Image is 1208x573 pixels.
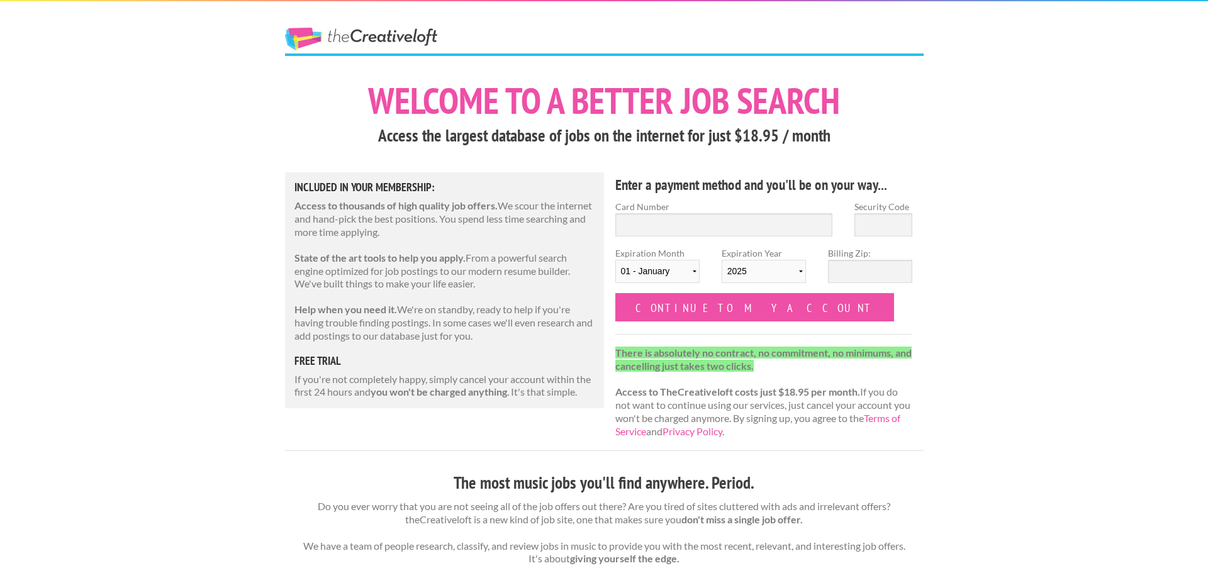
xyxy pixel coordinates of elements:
[294,182,595,193] h5: Included in Your Membership:
[681,513,803,525] strong: don't miss a single job offer.
[615,386,860,398] strong: Access to TheCreativeloft costs just $18.95 per month.
[615,412,900,437] a: Terms of Service
[285,124,924,148] h3: Access the largest database of jobs on the internet for just $18.95 / month
[371,386,507,398] strong: you won't be charged anything
[828,247,912,260] label: Billing Zip:
[294,199,498,211] strong: Access to thousands of high quality job offers.
[615,247,700,293] label: Expiration Month
[615,200,833,213] label: Card Number
[285,28,437,50] a: The Creative Loft
[294,199,595,238] p: We scour the internet and hand-pick the best positions. You spend less time searching and more ti...
[722,260,806,283] select: Expiration Year
[615,260,700,283] select: Expiration Month
[285,500,924,565] p: Do you ever worry that you are not seeing all of the job offers out there? Are you tired of sites...
[294,303,595,342] p: We're on standby, ready to help if you're having trouble finding postings. In some cases we'll ev...
[615,175,913,195] h4: Enter a payment method and you'll be on your way...
[294,373,595,399] p: If you're not completely happy, simply cancel your account within the first 24 hours and . It's t...
[854,200,912,213] label: Security Code
[285,471,924,495] h3: The most music jobs you'll find anywhere. Period.
[615,293,895,321] input: Continue to my account
[294,303,397,315] strong: Help when you need it.
[615,347,913,438] p: If you do not want to continue using our services, just cancel your account you won't be charged ...
[663,425,722,437] a: Privacy Policy
[570,552,679,564] strong: giving yourself the edge.
[722,247,806,293] label: Expiration Year
[285,82,924,119] h1: Welcome to a better job search
[294,252,466,264] strong: State of the art tools to help you apply.
[294,355,595,367] h5: free trial
[615,347,912,372] strong: There is absolutely no contract, no commitment, no minimums, and cancelling just takes two clicks.
[294,252,595,291] p: From a powerful search engine optimized for job postings to our modern resume builder. We've buil...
